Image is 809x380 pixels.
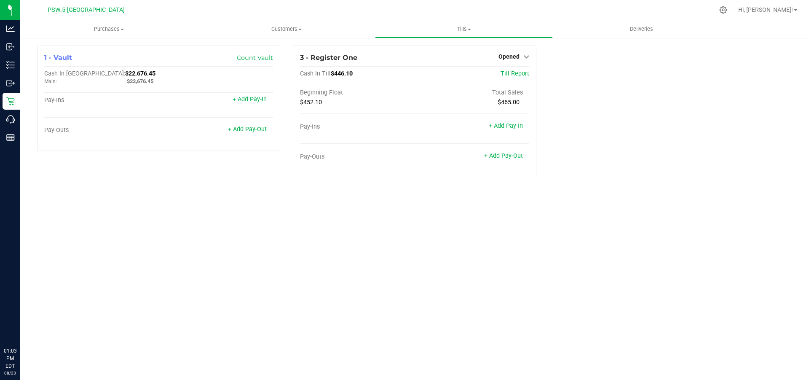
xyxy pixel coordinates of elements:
div: Beginning Float [300,89,415,97]
span: Main: [44,78,57,84]
iframe: Resource center [8,313,34,338]
span: Purchases [20,25,198,33]
div: Pay-Outs [300,153,415,161]
a: Till Report [501,70,529,77]
span: Tills [375,25,552,33]
inline-svg: Outbound [6,79,15,87]
a: Tills [375,20,552,38]
span: $22,676.45 [125,70,155,77]
span: Customers [198,25,375,33]
span: $465.00 [498,99,520,106]
a: Count Vault [237,54,273,62]
span: Hi, [PERSON_NAME]! [738,6,793,13]
a: + Add Pay-In [489,122,523,129]
span: Cash In [GEOGRAPHIC_DATA]: [44,70,125,77]
a: Purchases [20,20,198,38]
p: 01:03 PM EDT [4,347,16,370]
inline-svg: Analytics [6,24,15,33]
p: 08/23 [4,370,16,376]
inline-svg: Reports [6,133,15,142]
span: 3 - Register One [300,54,357,62]
inline-svg: Call Center [6,115,15,124]
inline-svg: Retail [6,97,15,105]
a: + Add Pay-In [233,96,267,103]
span: $452.10 [300,99,322,106]
span: Cash In Till [300,70,331,77]
div: Pay-Ins [300,123,415,131]
span: $22,676.45 [127,78,153,84]
a: Customers [198,20,375,38]
inline-svg: Inbound [6,43,15,51]
div: Pay-Ins [44,97,159,104]
a: Deliveries [553,20,730,38]
span: $446.10 [331,70,353,77]
span: Deliveries [619,25,664,33]
a: + Add Pay-Out [228,126,267,133]
span: 1 - Vault [44,54,72,62]
span: PSW.5-[GEOGRAPHIC_DATA] [48,6,125,13]
div: Total Sales [415,89,529,97]
div: Manage settings [718,6,729,14]
div: Pay-Outs [44,127,159,134]
a: + Add Pay-Out [484,152,523,159]
span: Opened [498,53,520,60]
inline-svg: Inventory [6,61,15,69]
